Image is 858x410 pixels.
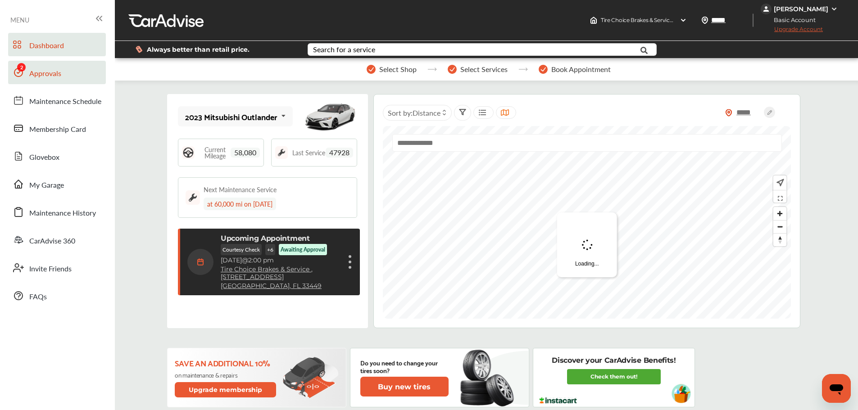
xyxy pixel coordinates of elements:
[8,172,106,196] a: My Garage
[379,65,417,73] span: Select Shop
[29,124,86,135] span: Membership Card
[753,14,754,27] img: header-divider.bc55588e.svg
[29,96,101,108] span: Maintenance Schedule
[275,146,288,159] img: maintenance_logo
[136,45,142,53] img: dollor_label_vector.a70140d1.svg
[538,397,578,404] img: instacart-logo.217963cc.svg
[221,234,310,243] p: Upcoming Appointment
[8,228,106,252] a: CarAdvise 360
[773,220,786,233] button: Zoom out
[29,152,59,163] span: Glovebox
[147,46,250,53] span: Always better than retail price.
[248,256,274,264] span: 2:00 pm
[672,384,691,403] img: instacart-vehicle.0979a191.svg
[360,377,450,396] a: Buy new tires
[551,65,611,73] span: Book Appointment
[459,346,519,410] img: new-tire.a0c7fe23.svg
[29,68,61,80] span: Approvals
[281,246,325,253] p: Awaiting Approval
[383,126,791,319] canvas: Map
[265,244,275,255] p: + 6
[283,357,339,399] img: update-membership.81812027.svg
[8,61,106,84] a: Approvals
[601,17,811,23] span: Tire Choice Brakes & Service , [STREET_ADDRESS] [GEOGRAPHIC_DATA] , FL 33449
[29,180,64,191] span: My Garage
[242,256,248,264] span: @
[221,244,262,255] p: Courtesy Check
[8,256,106,279] a: Invite Friends
[182,146,195,159] img: steering_logo
[831,5,838,13] img: WGsFRI8htEPBVLJbROoPRyZpYNWhNONpIPPETTm6eUC0GeLEiAAAAAElFTkSuQmCC
[773,234,786,246] span: Reset bearing to north
[8,117,106,140] a: Membership Card
[221,282,322,290] a: [GEOGRAPHIC_DATA], FL 33449
[175,371,278,378] p: on maintenance & repairs
[557,212,617,277] div: Loading...
[360,359,449,374] p: Do you need to change your tires soon?
[204,198,276,210] div: at 60,000 mi on [DATE]
[590,17,597,24] img: header-home-logo.8d720a4f.svg
[388,108,440,118] span: Sort by :
[725,109,732,117] img: location_vector_orange.38f05af8.svg
[221,266,340,281] a: Tire Choice Brakes & Service ,[STREET_ADDRESS]
[204,185,277,194] div: Next Maintenance Service
[367,65,376,74] img: stepper-checkmark.b5569197.svg
[774,5,828,13] div: [PERSON_NAME]
[822,374,851,403] iframe: Button to launch messaging window
[199,146,231,159] span: Current Mileage
[701,17,708,24] img: location_vector.a44bc228.svg
[29,291,47,303] span: FAQs
[186,190,200,205] img: maintenance_logo
[775,178,784,188] img: recenter.ce011a49.svg
[8,89,106,112] a: Maintenance Schedule
[185,112,277,121] div: 2023 Mitsubishi Outlander
[413,108,440,118] span: Distance
[761,26,823,37] span: Upgrade Account
[773,233,786,246] button: Reset bearing to north
[8,33,106,56] a: Dashboard
[29,40,64,52] span: Dashboard
[518,68,528,71] img: stepper-arrow.e24c07c6.svg
[175,382,277,397] button: Upgrade membership
[460,65,508,73] span: Select Services
[29,207,96,219] span: Maintenance History
[221,256,242,264] span: [DATE]
[448,65,457,74] img: stepper-checkmark.b5569197.svg
[326,148,353,158] span: 47928
[29,235,75,247] span: CarAdvise 360
[773,207,786,220] button: Zoom in
[773,221,786,233] span: Zoom out
[8,144,106,168] a: Glovebox
[762,15,822,25] span: Basic Account
[567,369,661,384] a: Check them out!
[8,284,106,307] a: FAQs
[360,377,449,396] button: Buy new tires
[761,4,772,14] img: jVpblrzwTbfkPYzPPzSLxeg0AAAAASUVORK5CYII=
[680,17,687,24] img: header-down-arrow.9dd2ce7d.svg
[427,68,437,71] img: stepper-arrow.e24c07c6.svg
[552,356,676,365] p: Discover your CarAdvise Benefits!
[175,358,278,368] p: Save an additional 10%
[292,149,325,156] span: Last Service
[8,200,106,224] a: Maintenance History
[313,46,375,53] div: Search for a service
[231,148,260,158] span: 58,080
[539,65,548,74] img: stepper-checkmark.b5569197.svg
[10,16,29,23] span: MENU
[29,263,72,275] span: Invite Friends
[187,249,213,275] img: calendar-icon.35d1de04.svg
[303,96,357,137] img: mobile_13080_st0640_046.jpg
